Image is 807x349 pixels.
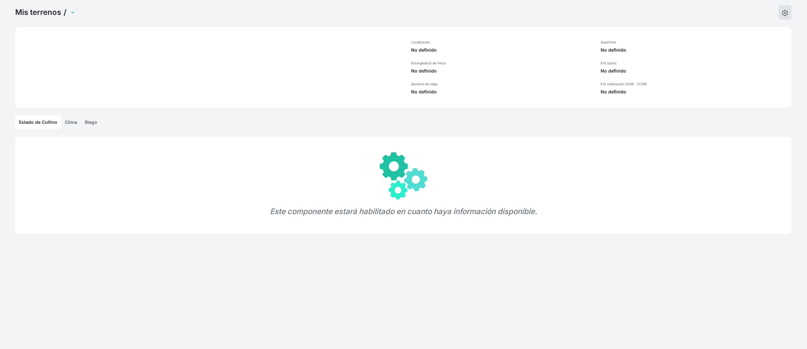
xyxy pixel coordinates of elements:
p: Sectores de riego [411,82,593,86]
p: ETo (estimación 21/08 - 27/08) [601,82,787,86]
a: Mis terrenos [15,8,61,17]
p: ETo (ayer) [601,61,787,65]
p: No definido [411,68,593,74]
img: gears.svg [380,152,427,200]
em: Este componente estará habilitado en cuanto haya información disponible. [270,207,537,216]
a: Estado de Cultivo [15,115,61,129]
p: No definido [601,68,787,74]
p: Localización [411,40,593,44]
select: Land Selector [69,8,75,17]
a: Clima [61,115,81,129]
p: No definido [411,89,593,95]
p: No definido [601,89,787,95]
p: Superficie [601,40,787,44]
p: Encargado(s) de Finca [411,61,593,65]
p: No definido [601,47,787,53]
img: edit [782,10,788,16]
span: / [64,8,66,17]
p: No definido [411,47,593,53]
a: Riego [81,115,101,129]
